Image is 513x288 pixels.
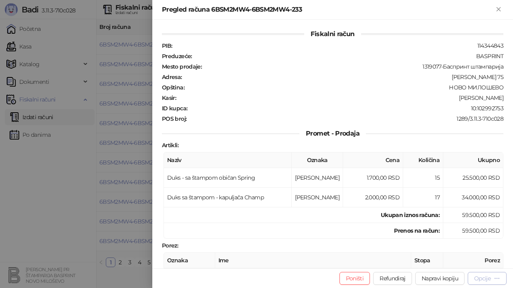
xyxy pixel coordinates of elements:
th: Ime [215,253,411,268]
div: Pregled računa 6BSM2MW4-6BSM2MW4-233 [162,5,494,14]
strong: Mesto prodaje : [162,63,202,70]
td: Duks - sa štampom običan Spring [164,168,292,188]
th: Oznaka [164,253,215,268]
strong: POS broj : [162,115,186,122]
div: НОВО МИЛОШЕВО [185,84,504,91]
th: Naziv [164,152,292,168]
strong: Porez : [162,242,178,249]
div: [PERSON_NAME] 75 [183,73,504,81]
strong: Adresa : [162,73,182,81]
span: Fiskalni račun [304,30,361,38]
strong: PIB : [162,42,172,49]
th: Stopa [411,253,443,268]
td: 2.000,00 RSD [343,188,403,207]
td: [PERSON_NAME] [292,188,343,207]
strong: Prenos na račun : [394,227,440,234]
td: 17 [403,188,443,207]
th: Ukupno [443,152,503,168]
div: [PERSON_NAME] [177,94,504,101]
button: Zatvori [494,5,503,14]
th: Količina [403,152,443,168]
strong: Opština : [162,84,184,91]
button: Napravi kopiju [415,272,465,285]
th: Cena [343,152,403,168]
td: [PERSON_NAME] [292,168,343,188]
td: 1.700,00 RSD [343,168,403,188]
div: 10:102992753 [188,105,504,112]
strong: Kasir : [162,94,176,101]
button: Opcije [468,272,507,285]
button: Refundiraj [373,272,412,285]
button: Poništi [339,272,370,285]
td: Duks sa štampom - kapuljača Champ [164,188,292,207]
div: BASPRINT [193,53,504,60]
span: Promet - Prodaja [299,130,366,137]
strong: Ukupan iznos računa : [381,211,440,219]
strong: Artikli : [162,142,178,149]
td: 15 [403,168,443,188]
div: 114344843 [173,42,504,49]
th: Porez [443,253,503,268]
strong: ID kupca : [162,105,187,112]
div: Opcije [474,275,491,282]
strong: Preduzeće : [162,53,192,60]
td: 59.500,00 RSD [443,223,503,239]
div: 1289/3.11.3-710c028 [187,115,504,122]
span: Napravi kopiju [422,275,458,282]
td: 34.000,00 RSD [443,188,503,207]
div: 1319077-Баспринт штампарија [202,63,504,70]
th: Oznaka [292,152,343,168]
td: 25.500,00 RSD [443,168,503,188]
td: 59.500,00 RSD [443,207,503,223]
